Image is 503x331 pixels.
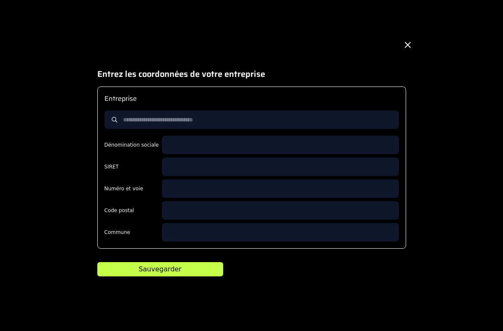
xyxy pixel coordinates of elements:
[104,94,399,104] h2: Entreprise
[104,207,159,214] label: Code postal
[104,142,159,148] label: Dénomination sociale
[138,264,181,274] div: Sauvegarder
[97,262,223,276] button: Sauvegarder
[104,229,159,236] label: Commune
[104,163,159,170] label: SIRET
[104,185,159,192] label: Numéro et voie
[97,68,406,80] h1: Entrez les coordonnées de votre entreprise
